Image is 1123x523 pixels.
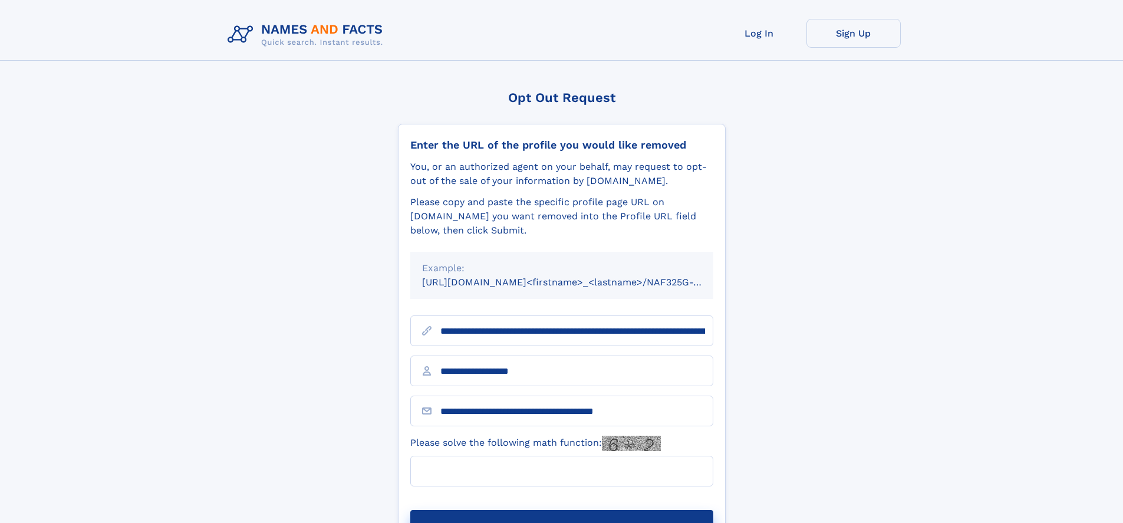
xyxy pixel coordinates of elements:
[712,19,806,48] a: Log In
[422,261,702,275] div: Example:
[410,139,713,152] div: Enter the URL of the profile you would like removed
[410,160,713,188] div: You, or an authorized agent on your behalf, may request to opt-out of the sale of your informatio...
[410,436,661,451] label: Please solve the following math function:
[398,90,726,105] div: Opt Out Request
[422,277,736,288] small: [URL][DOMAIN_NAME]<firstname>_<lastname>/NAF325G-xxxxxxxx
[410,195,713,238] div: Please copy and paste the specific profile page URL on [DOMAIN_NAME] you want removed into the Pr...
[806,19,901,48] a: Sign Up
[223,19,393,51] img: Logo Names and Facts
